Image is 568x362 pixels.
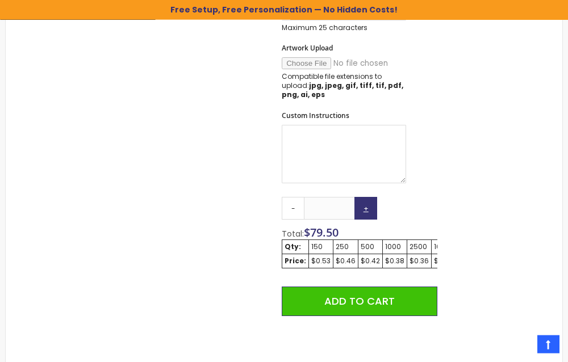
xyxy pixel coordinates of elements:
a: - [282,197,304,220]
div: $0.38 [385,256,404,266]
strong: Price: [285,256,306,266]
span: Artwork Upload [282,43,333,53]
a: Top [537,335,559,353]
div: 150 [311,242,331,251]
span: Custom Instructions [282,111,349,120]
div: $0.46 [336,256,356,266]
span: $ [304,225,339,240]
p: Maximum 25 characters [282,23,406,32]
div: $0.42 [361,256,380,266]
div: 2500 [410,242,429,251]
span: 79.50 [310,225,339,240]
div: 10000 [434,242,454,251]
span: Total: [282,228,304,239]
div: $0.53 [311,256,331,266]
p: Compatible file extensions to upload: [282,72,406,100]
div: $0.35 [434,256,454,266]
div: 1000 [385,242,404,251]
strong: jpg, jpeg, gif, tiff, tif, pdf, png, ai, eps [282,81,403,99]
div: $0.36 [410,256,429,266]
button: Add to Cart [282,287,437,316]
strong: Qty: [285,242,301,251]
div: 250 [336,242,356,251]
div: 500 [361,242,380,251]
a: + [354,197,377,220]
span: Add to Cart [324,294,395,308]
